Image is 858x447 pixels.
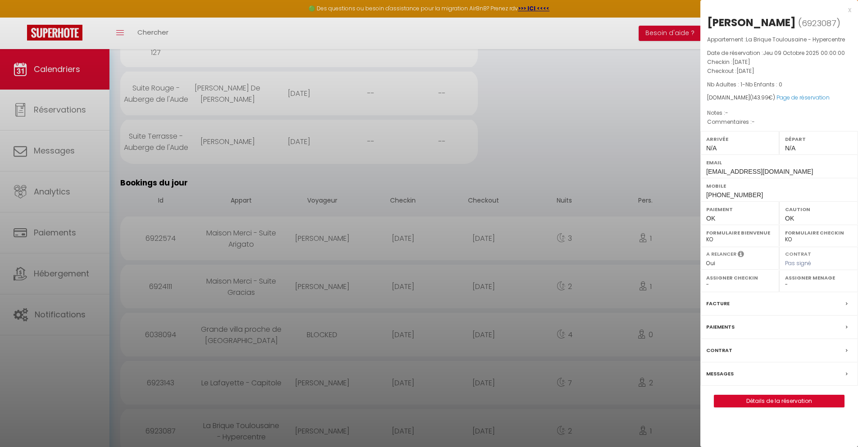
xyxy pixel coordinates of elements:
span: Nb Enfants : 0 [745,81,782,88]
i: Sélectionner OUI si vous souhaiter envoyer les séquences de messages post-checkout [738,250,744,260]
div: [PERSON_NAME] [707,15,796,30]
span: N/A [706,144,717,152]
label: Messages [706,369,734,379]
button: Détails de la réservation [714,395,844,407]
span: Pas signé [785,259,811,267]
span: La Brique Toulousaine - Hypercentre [746,36,845,43]
label: Mobile [706,181,852,190]
span: Nb Adultes : 1 [707,81,742,88]
span: OK [785,215,794,222]
label: Email [706,158,852,167]
label: Formulaire Bienvenue [706,228,773,237]
span: 143.99 [752,94,768,101]
label: Départ [785,135,852,144]
p: Commentaires : [707,117,851,126]
label: Arrivée [706,135,773,144]
label: Paiements [706,322,735,332]
a: Page de réservation [776,94,830,101]
a: Détails de la réservation [714,395,844,407]
label: Assigner Checkin [706,273,773,282]
label: Contrat [785,250,811,256]
span: - [752,118,755,126]
div: [DOMAIN_NAME] [707,94,851,102]
span: OK [706,215,715,222]
span: ( ) [798,17,840,29]
label: Paiement [706,205,773,214]
label: Formulaire Checkin [785,228,852,237]
p: - [707,80,851,89]
label: Caution [785,205,852,214]
label: Contrat [706,346,732,355]
p: Appartement : [707,35,851,44]
span: ( €) [750,94,775,101]
p: Notes : [707,108,851,117]
p: Checkout : [707,67,851,76]
span: Jeu 09 Octobre 2025 00:00:00 [763,49,845,57]
span: - [725,109,728,117]
span: N/A [785,144,795,152]
div: x [700,5,851,15]
span: [DATE] [732,58,750,66]
p: Checkin : [707,58,851,67]
label: Facture [706,299,730,308]
span: [EMAIL_ADDRESS][DOMAIN_NAME] [706,168,813,175]
span: 6923087 [802,18,836,29]
label: Assigner Menage [785,273,852,282]
p: Date de réservation : [707,49,851,58]
span: [DATE] [736,67,754,75]
span: [PHONE_NUMBER] [706,191,763,199]
label: A relancer [706,250,736,258]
